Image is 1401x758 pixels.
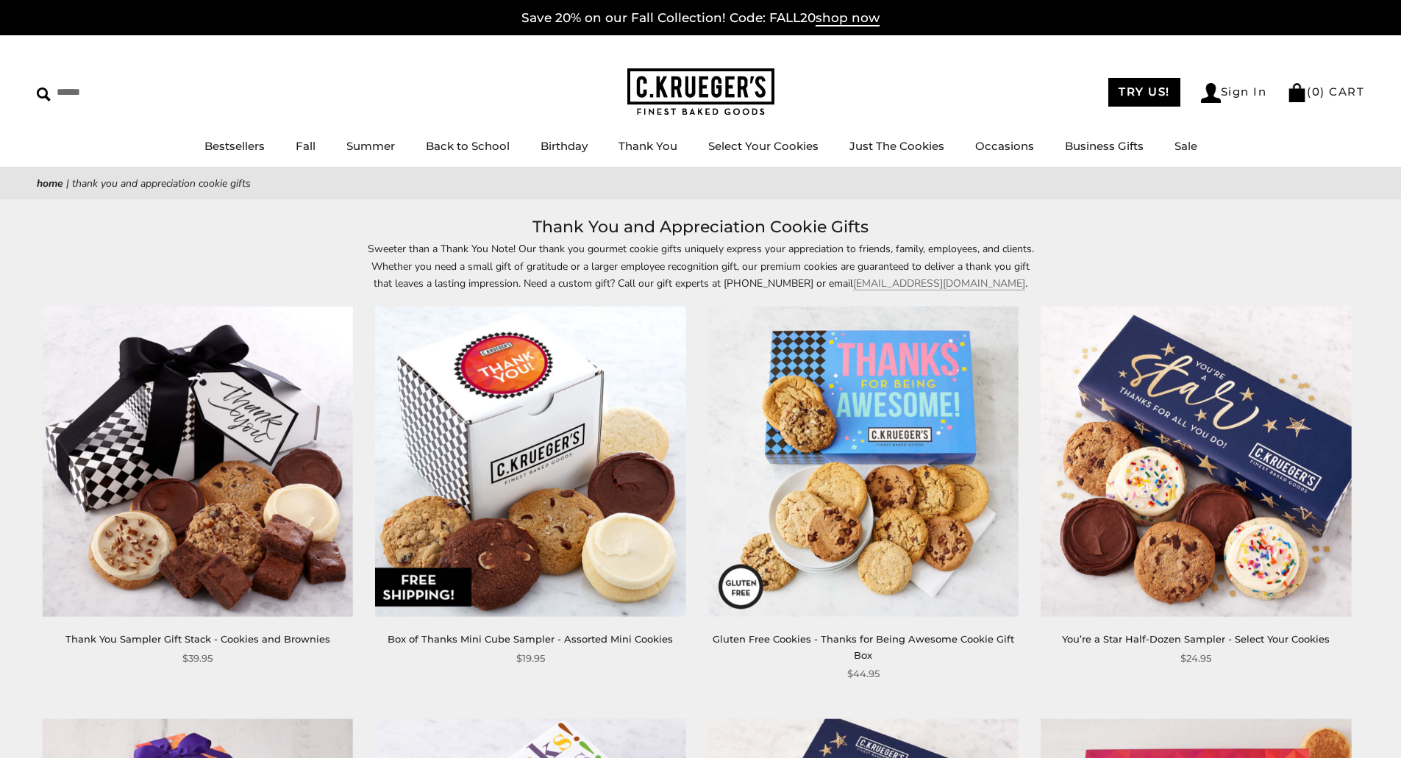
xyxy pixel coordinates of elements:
a: Summer [346,139,395,153]
a: Sign In [1201,83,1267,103]
span: $44.95 [847,666,880,682]
a: Save 20% on our Fall Collection! Code: FALL20shop now [521,10,880,26]
img: Thank You Sampler Gift Stack - Cookies and Brownies [43,307,353,617]
p: Sweeter than a Thank You Note! Our thank you gourmet cookie gifts uniquely express your appreciat... [363,240,1039,291]
a: Back to School [426,139,510,153]
img: Gluten Free Cookies - Thanks for Being Awesome Cookie Gift Box [708,307,1019,617]
a: Occasions [975,139,1034,153]
span: | [66,176,69,190]
img: C.KRUEGER'S [627,68,774,116]
a: Box of Thanks Mini Cube Sampler - Assorted Mini Cookies [388,633,673,645]
a: Fall [296,139,316,153]
a: Bestsellers [204,139,265,153]
a: Just The Cookies [849,139,944,153]
a: Select Your Cookies [708,139,819,153]
a: (0) CART [1287,85,1364,99]
a: Business Gifts [1065,139,1144,153]
img: Box of Thanks Mini Cube Sampler - Assorted Mini Cookies [375,307,685,617]
span: $19.95 [516,651,545,666]
a: [EMAIL_ADDRESS][DOMAIN_NAME] [853,276,1025,290]
a: You’re a Star Half-Dozen Sampler - Select Your Cookies [1062,633,1330,645]
a: Thank You Sampler Gift Stack - Cookies and Brownies [65,633,330,645]
a: Thank You [618,139,677,153]
nav: breadcrumbs [37,175,1364,192]
span: $39.95 [182,651,213,666]
input: Search [37,81,212,104]
img: Bag [1287,83,1307,102]
span: Thank You and Appreciation Cookie Gifts [72,176,251,190]
a: Home [37,176,63,190]
img: Search [37,87,51,101]
a: TRY US! [1108,78,1180,107]
img: Account [1201,83,1221,103]
span: $24.95 [1180,651,1211,666]
span: 0 [1312,85,1321,99]
span: shop now [816,10,880,26]
a: Sale [1174,139,1197,153]
a: Birthday [541,139,588,153]
img: You’re a Star Half-Dozen Sampler - Select Your Cookies [1041,307,1351,617]
a: Gluten Free Cookies - Thanks for Being Awesome Cookie Gift Box [713,633,1014,660]
h1: Thank You and Appreciation Cookie Gifts [59,214,1342,240]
